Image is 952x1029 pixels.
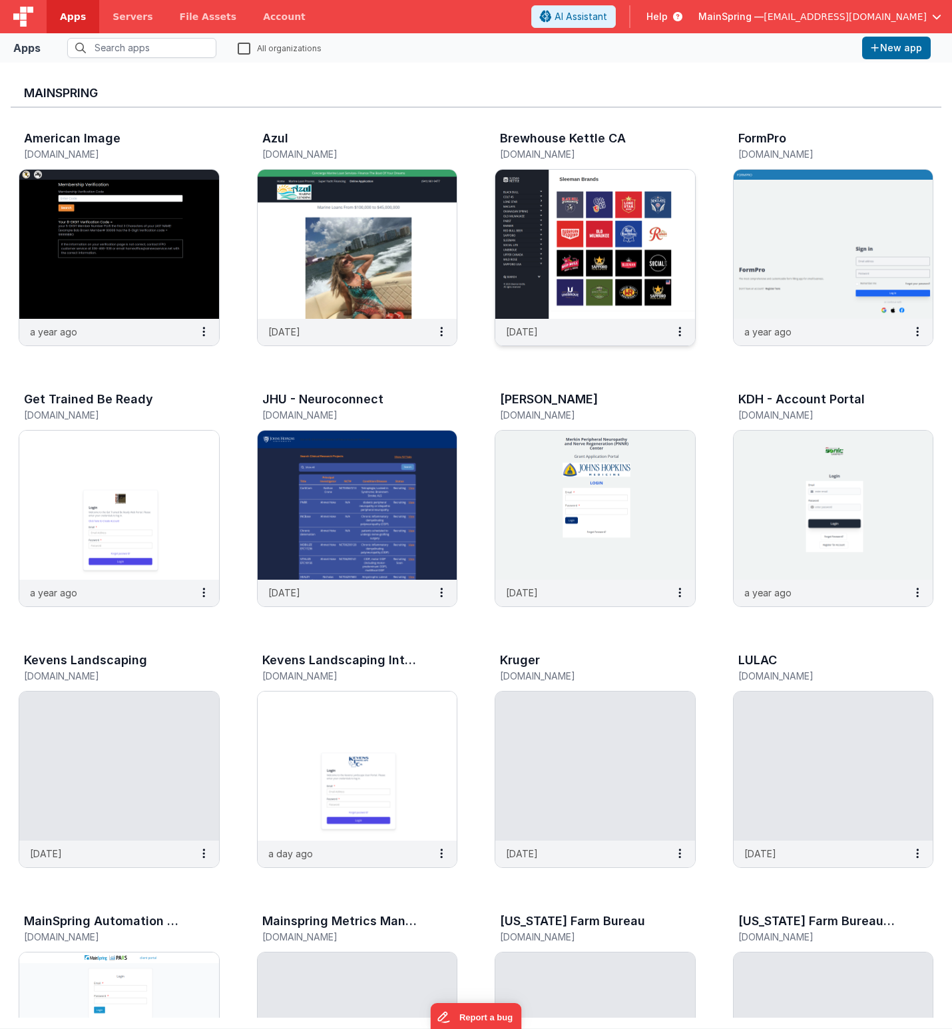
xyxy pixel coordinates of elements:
[738,410,901,420] h5: [DOMAIN_NAME]
[268,586,300,600] p: [DATE]
[738,915,897,928] h3: [US_STATE] Farm Bureau - The Grain Bin
[698,10,941,23] button: MainSpring — [EMAIL_ADDRESS][DOMAIN_NAME]
[262,149,425,159] h5: [DOMAIN_NAME]
[262,410,425,420] h5: [DOMAIN_NAME]
[24,132,120,145] h3: American Image
[30,847,62,861] p: [DATE]
[113,10,152,23] span: Servers
[24,149,186,159] h5: [DOMAIN_NAME]
[262,393,383,406] h3: JHU - Neuroconnect
[738,932,901,942] h5: [DOMAIN_NAME]
[500,132,626,145] h3: Brewhouse Kettle CA
[738,671,901,681] h5: [DOMAIN_NAME]
[24,932,186,942] h5: [DOMAIN_NAME]
[506,586,538,600] p: [DATE]
[698,10,764,23] span: MainSpring —
[262,671,425,681] h5: [DOMAIN_NAME]
[268,847,313,861] p: a day ago
[744,325,792,339] p: a year ago
[262,654,421,667] h3: Kevens Landscaping Internal
[500,932,662,942] h5: [DOMAIN_NAME]
[738,132,786,145] h3: FormPro
[238,41,322,54] label: All organizations
[24,87,928,100] h3: MainSpring
[531,5,616,28] button: AI Assistant
[500,654,540,667] h3: Kruger
[262,932,425,942] h5: [DOMAIN_NAME]
[262,915,421,928] h3: Mainspring Metrics Manager
[24,671,186,681] h5: [DOMAIN_NAME]
[60,10,86,23] span: Apps
[13,40,41,56] div: Apps
[738,149,901,159] h5: [DOMAIN_NAME]
[764,10,927,23] span: [EMAIL_ADDRESS][DOMAIN_NAME]
[500,149,662,159] h5: [DOMAIN_NAME]
[744,586,792,600] p: a year ago
[738,654,777,667] h3: LULAC
[506,325,538,339] p: [DATE]
[30,586,77,600] p: a year ago
[268,325,300,339] p: [DATE]
[24,393,153,406] h3: Get Trained Be Ready
[500,410,662,420] h5: [DOMAIN_NAME]
[180,10,237,23] span: File Assets
[24,915,182,928] h3: MainSpring Automation Portal
[862,37,931,59] button: New app
[744,847,776,861] p: [DATE]
[646,10,668,23] span: Help
[738,393,865,406] h3: KDH - Account Portal
[30,325,77,339] p: a year ago
[67,38,216,58] input: Search apps
[500,915,645,928] h3: [US_STATE] Farm Bureau
[262,132,288,145] h3: Azul
[500,393,598,406] h3: [PERSON_NAME]
[500,671,662,681] h5: [DOMAIN_NAME]
[506,847,538,861] p: [DATE]
[555,10,607,23] span: AI Assistant
[24,410,186,420] h5: [DOMAIN_NAME]
[24,654,147,667] h3: Kevens Landscaping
